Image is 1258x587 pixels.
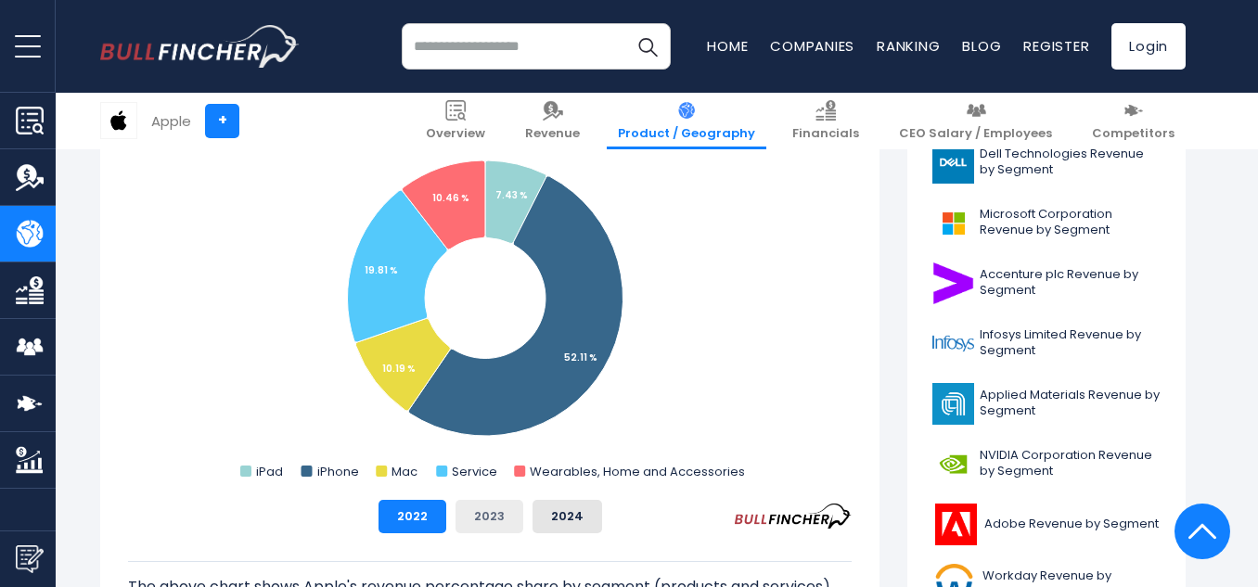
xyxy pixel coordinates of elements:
svg: Apple's Revenue Share by Segment [128,114,852,485]
a: Blog [962,36,1001,56]
img: ACN logo [932,262,974,304]
img: AMAT logo [932,383,974,425]
a: Product / Geography [607,93,766,149]
span: CEO Salary / Employees [899,126,1052,142]
a: Home [707,36,748,56]
span: Microsoft Corporation Revenue by Segment [980,207,1161,238]
span: Product / Geography [618,126,755,142]
span: Applied Materials Revenue by Segment [980,388,1161,419]
a: Go to homepage [100,25,300,68]
div: Apple [151,110,191,132]
tspan: 10.46 % [432,191,469,205]
button: Search [624,23,671,70]
a: Overview [415,93,496,149]
text: Service [452,463,497,480]
a: Dell Technologies Revenue by Segment [921,137,1172,188]
span: Financials [792,126,859,142]
a: CEO Salary / Employees [888,93,1063,149]
span: Competitors [1092,126,1175,142]
span: Accenture plc Revenue by Segment [980,267,1161,299]
span: Revenue [525,126,580,142]
text: iPad [256,463,283,480]
span: Infosys Limited Revenue by Segment [980,327,1161,359]
img: ADBE logo [932,504,979,545]
button: 2024 [533,500,602,533]
button: 2022 [379,500,446,533]
a: Login [1111,23,1186,70]
text: iPhone [317,463,359,480]
tspan: 10.19 % [382,362,416,376]
a: Applied Materials Revenue by Segment [921,378,1172,429]
a: + [205,104,239,138]
img: NVDA logo [932,443,974,485]
a: Infosys Limited Revenue by Segment [921,318,1172,369]
img: MSFT logo [932,202,974,244]
img: AAPL logo [101,103,136,138]
tspan: 19.81 % [365,263,398,277]
tspan: 7.43 % [495,188,528,202]
a: Accenture plc Revenue by Segment [921,258,1172,309]
a: Financials [781,93,870,149]
span: Overview [426,126,485,142]
a: Companies [770,36,854,56]
a: Adobe Revenue by Segment [921,499,1172,550]
a: Ranking [877,36,940,56]
img: DELL logo [932,142,974,184]
span: Adobe Revenue by Segment [984,517,1159,532]
span: NVIDIA Corporation Revenue by Segment [980,448,1161,479]
text: Mac [392,463,417,480]
button: 2023 [456,500,523,533]
img: bullfincher logo [100,25,300,68]
span: Dell Technologies Revenue by Segment [980,147,1161,178]
tspan: 52.11 % [564,351,597,364]
a: Revenue [514,93,591,149]
a: Microsoft Corporation Revenue by Segment [921,198,1172,249]
a: NVIDIA Corporation Revenue by Segment [921,439,1172,490]
text: Wearables, Home and Accessories [530,463,745,480]
a: Competitors [1081,93,1186,149]
a: Register [1023,36,1089,56]
img: INFY logo [932,323,974,364]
